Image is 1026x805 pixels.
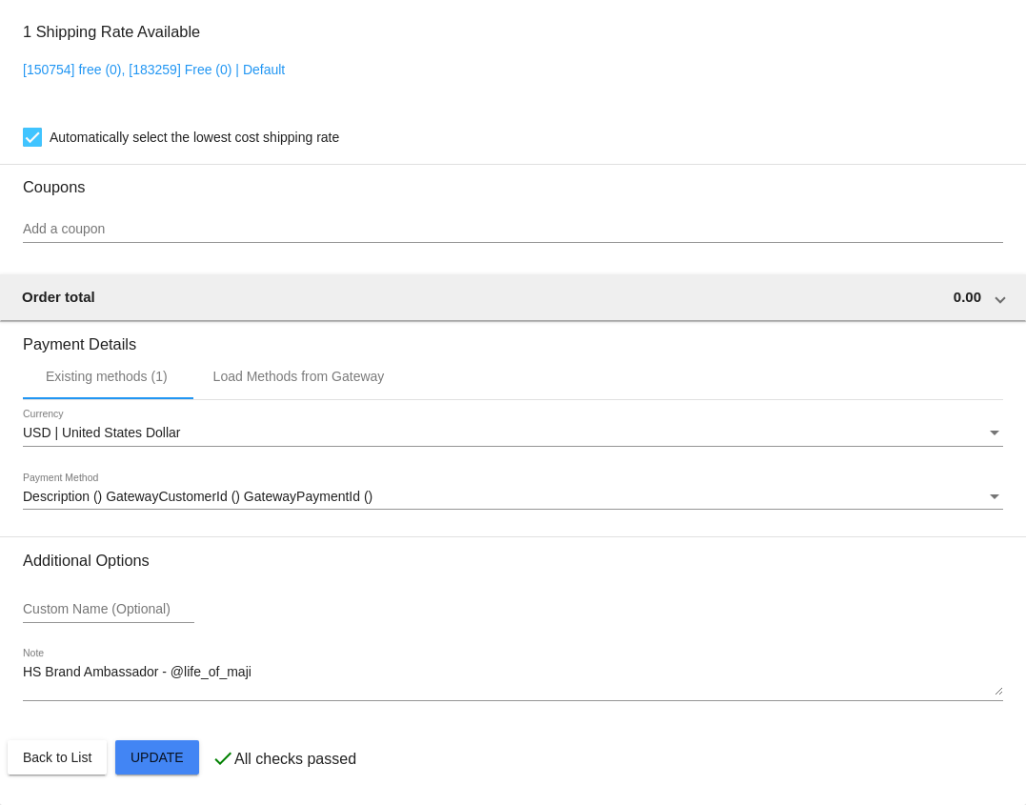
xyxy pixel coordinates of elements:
h3: Payment Details [23,321,1003,353]
div: Existing methods (1) [46,369,168,384]
h3: 1 Shipping Rate Available [23,11,200,52]
div: Load Methods from Gateway [213,369,385,384]
a: [150754] free (0), [183259] Free (0) | Default [23,62,285,77]
h3: Additional Options [23,552,1003,570]
input: Add a coupon [23,222,1003,237]
button: Update [115,740,199,775]
span: Back to List [23,750,91,765]
span: Automatically select the lowest cost shipping rate [50,126,339,149]
mat-select: Payment Method [23,490,1003,505]
h3: Coupons [23,164,1003,196]
button: Back to List [8,740,107,775]
mat-select: Currency [23,426,1003,441]
input: Custom Name (Optional) [23,602,194,617]
span: 0.00 [954,289,981,305]
span: Update [131,750,184,765]
mat-icon: check [211,747,234,770]
p: All checks passed [234,751,356,768]
span: Description () GatewayCustomerId () GatewayPaymentId () [23,489,372,504]
span: USD | United States Dollar [23,425,180,440]
span: Order total [22,289,95,305]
